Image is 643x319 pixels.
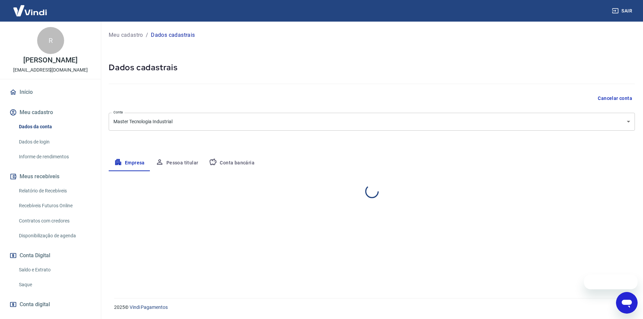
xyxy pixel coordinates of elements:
a: Informe de rendimentos [16,150,93,164]
label: Conta [113,110,123,115]
a: Saque [16,278,93,292]
a: Saldo e Extrato [16,263,93,277]
h5: Dados cadastrais [109,62,635,73]
p: [EMAIL_ADDRESS][DOMAIN_NAME] [13,67,88,74]
p: / [146,31,148,39]
button: Conta bancária [204,155,260,171]
div: Master Tecnologia Industrial [109,113,635,131]
div: R [37,27,64,54]
img: Vindi [8,0,52,21]
span: Conta digital [20,300,50,309]
a: Vindi Pagamentos [130,304,168,310]
iframe: Mensagem da empresa [584,274,638,289]
p: [PERSON_NAME] [23,57,77,64]
button: Cancelar conta [595,92,635,105]
a: Início [8,85,93,100]
button: Sair [611,5,635,17]
button: Pessoa titular [150,155,204,171]
p: Dados cadastrais [151,31,195,39]
a: Meu cadastro [109,31,143,39]
a: Dados de login [16,135,93,149]
a: Contratos com credores [16,214,93,228]
button: Conta Digital [8,248,93,263]
iframe: Botão para abrir a janela de mensagens [616,292,638,314]
a: Relatório de Recebíveis [16,184,93,198]
a: Conta digital [8,297,93,312]
a: Recebíveis Futuros Online [16,199,93,213]
p: 2025 © [114,304,627,311]
a: Disponibilização de agenda [16,229,93,243]
button: Empresa [109,155,150,171]
button: Meu cadastro [8,105,93,120]
a: Dados da conta [16,120,93,134]
button: Meus recebíveis [8,169,93,184]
